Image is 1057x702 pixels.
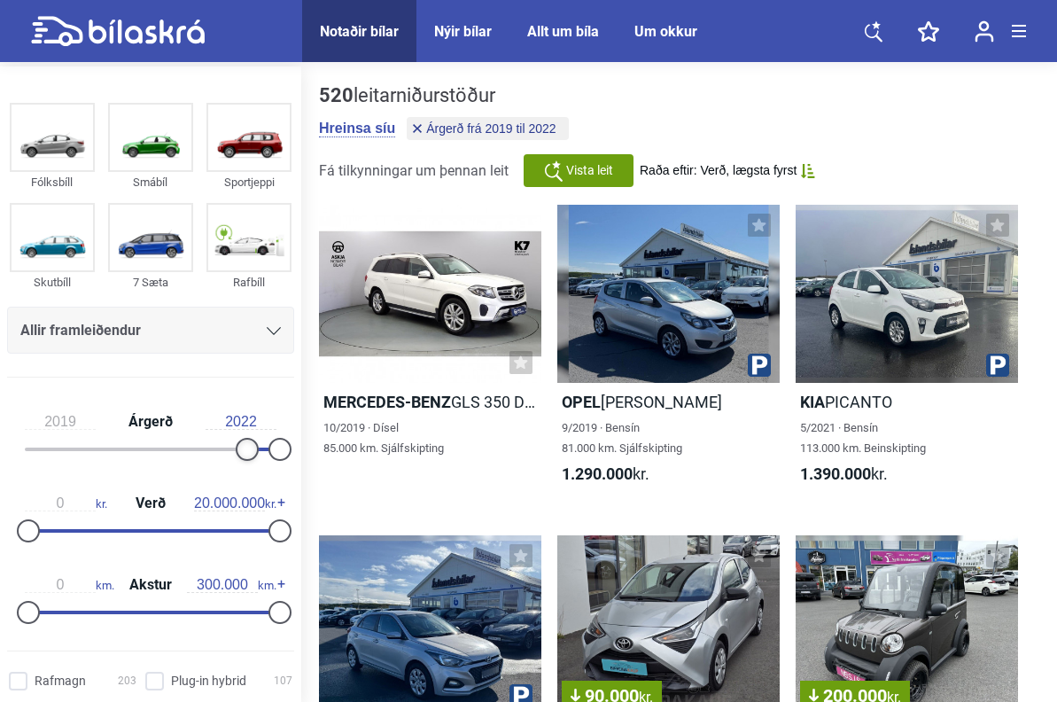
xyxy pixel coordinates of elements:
div: Skutbíll [10,272,95,292]
span: km. [187,577,276,593]
b: 1.290.000 [562,464,633,483]
h2: [PERSON_NAME] [557,392,780,412]
b: Opel [562,393,601,411]
div: Smábíl [108,172,193,192]
div: 7 Sæta [108,272,193,292]
img: parking.png [986,354,1009,377]
span: 107 [274,672,292,690]
img: user-login.svg [975,20,994,43]
span: Akstur [125,578,176,592]
div: leitarniðurstöður [319,84,573,107]
span: Árgerð [124,415,177,429]
span: 9/2019 · Bensín 81.000 km. Sjálfskipting [562,421,682,455]
a: Mercedes-BenzGLS 350 D 4MATIC10/2019 · Dísel85.000 km. Sjálfskipting [319,205,541,500]
span: Árgerð frá 2019 til 2022 [426,122,556,135]
a: KiaPICANTO5/2021 · Bensín113.000 km. Beinskipting1.390.000kr. [796,205,1018,500]
span: Raða eftir: Verð, lægsta fyrst [640,163,797,178]
a: Um okkur [634,23,697,40]
span: km. [25,577,114,593]
a: Nýir bílar [434,23,492,40]
a: Notaðir bílar [320,23,399,40]
span: 203 [118,672,136,690]
h2: GLS 350 D 4MATIC [319,392,541,412]
button: Árgerð frá 2019 til 2022 [407,117,568,140]
span: kr. [25,495,107,511]
span: 5/2021 · Bensín 113.000 km. Beinskipting [800,421,926,455]
span: Allir framleiðendur [20,318,141,343]
a: Allt um bíla [527,23,599,40]
img: parking.png [748,354,771,377]
b: Mercedes-Benz [323,393,451,411]
b: Kia [800,393,825,411]
span: kr. [194,495,276,511]
div: Rafbíll [206,272,291,292]
h2: PICANTO [796,392,1018,412]
div: Fólksbíll [10,172,95,192]
span: kr. [562,464,649,484]
b: 1.390.000 [800,464,871,483]
a: Opel[PERSON_NAME]9/2019 · Bensín81.000 km. Sjálfskipting1.290.000kr. [557,205,780,500]
button: Hreinsa síu [319,120,395,137]
span: kr. [800,464,888,484]
span: Plug-in hybrid [171,672,246,690]
span: Fá tilkynningar um þennan leit [319,162,509,179]
button: Raða eftir: Verð, lægsta fyrst [640,163,815,178]
span: 10/2019 · Dísel 85.000 km. Sjálfskipting [323,421,444,455]
div: Sportjeppi [206,172,291,192]
b: 520 [319,84,354,106]
span: Verð [131,496,170,511]
span: Vista leit [566,161,613,180]
span: Rafmagn [35,672,86,690]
